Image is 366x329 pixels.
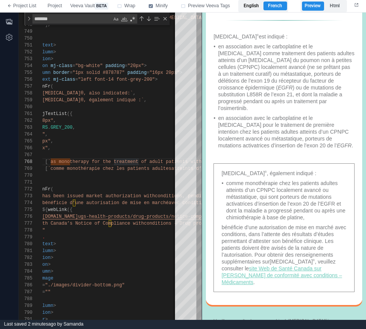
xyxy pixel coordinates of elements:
span: > [53,241,56,247]
iframe: preview [202,13,366,320]
span: [ [45,166,48,171]
span: mj-text [34,43,53,48]
span: > [53,43,56,48]
span: ( [51,84,53,89]
span: > [53,248,56,254]
div: 785 [19,275,32,282]
div: 790 [19,309,32,316]
label: French [263,2,287,11]
div: 757 [19,83,32,90]
span: > [48,262,50,267]
span: `Health Canada’s Notice of Compliance with [29,221,144,226]
span: webLink [48,207,67,212]
div: 767 [19,152,32,158]
span: = [72,63,75,69]
span: enFr [40,187,51,192]
span: , [144,97,146,103]
span: > [51,56,53,62]
div: Match Whole Word (⌥⌘W) [120,15,128,23]
div: 770 [19,172,32,179]
textarea: Editor content;Press Alt+F1 for Accessibility Options. [122,158,123,165]
div: 749 [19,28,32,35]
span: ], [45,22,50,27]
div: 759 [19,97,32,104]
span: "" [45,289,50,295]
span: "20px" [127,63,144,69]
div: Next Match (Enter) [146,16,152,22]
div: Use Regular Expression (⌥⌘R) [129,15,136,23]
label: Preview [302,2,324,11]
span: atteints d’un CPNPC localement avancé ou [171,166,281,171]
div: 783 [19,261,32,268]
span: = [147,70,149,75]
div: 766 [19,145,32,152]
div: 791 [19,316,32,323]
div: 786 [19,282,32,289]
span: Preview Veeva Tags [188,3,230,10]
span: mj-class [53,77,75,82]
div: 775 [19,206,32,213]
div: 754 [19,62,32,69]
div: 771 [19,179,32,186]
span: = [42,289,45,295]
span: `as monotherapy for the treatment of adult patient [48,159,185,164]
span: mjTextList [40,111,67,117]
span: `[MEDICAL_DATA]®, also indicated:` [40,91,133,96]
span: mj-class [51,63,73,69]
span: Veeva Vault [70,3,108,10]
span: beta [95,3,108,10]
span: > [53,50,56,55]
div: 755 [19,69,32,76]
div: Find in Selection (⌥⌘L) [152,14,161,23]
span: > [155,77,157,82]
div: 778 [19,227,32,234]
span: , [133,91,136,96]
div: 753 [19,56,32,62]
span: `[MEDICAL_DATA]®, également indiqué :` [40,97,144,103]
span: , [45,132,48,137]
span: ( [51,187,53,192]
span: ugs-health-products/drug-products/notice-complianc [78,214,215,219]
div: 780 [19,241,32,248]
div: 762 [19,117,32,124]
div: 769 [19,165,32,172]
div: 763 [19,124,32,131]
span: avec conditions, dans l’attente des résultats [169,200,292,206]
div: 752 [19,49,32,56]
span: Project [48,3,62,10]
div: 777 [19,220,32,227]
span: `bénéficie d’une autorisation de mise en marché [40,200,169,206]
label: Html [324,2,345,11]
span: . [48,125,50,130]
div: 779 [19,234,32,241]
span: "8px" [40,118,53,123]
span: conditions – Drug products web site` [144,221,242,226]
span: = [75,77,78,82]
span: `comme monothérapie chez les patients adultes [48,166,171,171]
span: "bg-white" [75,63,103,69]
span: > [51,269,53,274]
div: Toggle Replace [26,13,32,25]
span: ({ [67,111,72,117]
span: padding [106,63,125,69]
div: 756 [19,76,32,83]
div: 761 [19,110,32,117]
span: padding [127,70,146,75]
span: `has been issued market authorization with [40,193,155,199]
span: [MEDICAL_DATA] [86,306,125,311]
span: "16px 20px" [149,70,180,75]
div: 776 [19,213,32,220]
span: , [51,139,53,144]
div: 768 [19,158,32,165]
span: , [53,118,56,123]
